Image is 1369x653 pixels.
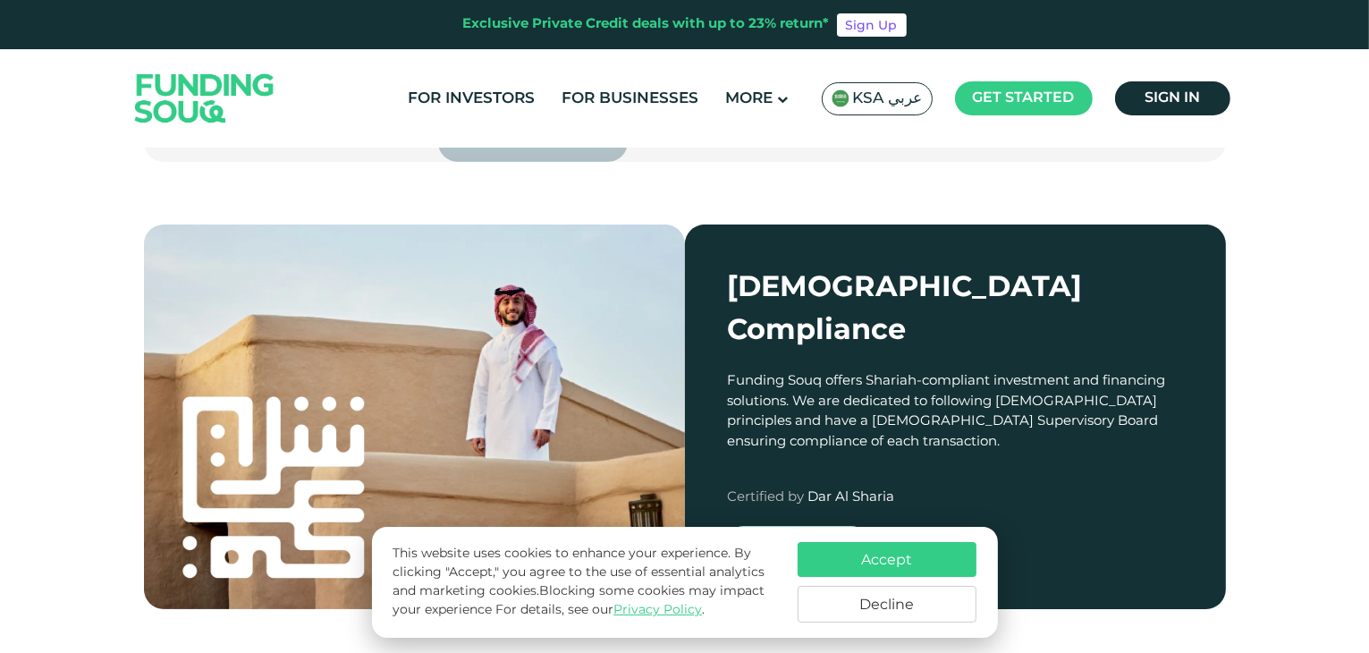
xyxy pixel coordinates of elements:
span: Blocking some cookies may impact your experience [393,585,765,616]
div: [DEMOGRAPHIC_DATA] Compliance [728,267,1183,353]
a: For Businesses [558,84,704,114]
a: Sign Up [837,13,907,37]
span: For details, see our . [495,604,705,616]
span: Certified by [728,491,805,504]
a: Privacy Policy [613,604,702,616]
p: This website uses cookies to enhance your experience. By clicking "Accept," you agree to the use ... [393,545,779,620]
span: KSA عربي [853,89,923,109]
span: Get started [973,91,1075,105]
a: Sign in [1115,81,1230,115]
img: Logo [117,53,292,143]
div: Funding Souq offers Shariah-compliant investment and financing solutions. We are dedicated to fol... [728,371,1183,452]
span: More [726,91,773,106]
a: For Investors [404,84,540,114]
span: Sign in [1145,91,1200,105]
button: Accept [798,542,976,577]
button: Decline [798,586,976,623]
span: Dar Al Sharia [808,491,895,504]
div: Exclusive Private Credit deals with up to 23% return* [463,14,830,35]
a: Learn More [728,526,867,558]
img: SA Flag [832,89,849,107]
img: shariah-img [144,225,685,609]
